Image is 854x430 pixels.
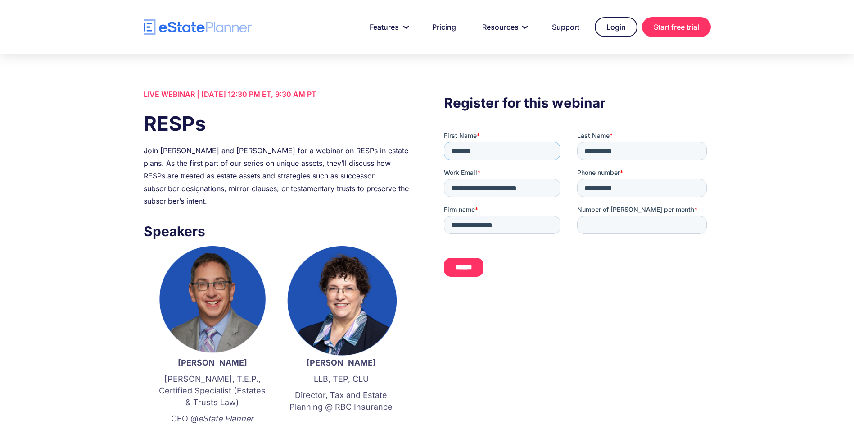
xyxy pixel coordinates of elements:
[144,110,410,137] h1: RESPs
[307,358,376,367] strong: [PERSON_NAME]
[421,18,467,36] a: Pricing
[444,92,710,113] h3: Register for this webinar
[286,417,397,429] p: ‍
[595,17,637,37] a: Login
[144,144,410,207] div: Join [PERSON_NAME] and [PERSON_NAME] for a webinar on RESPs in estate plans. As the first part of...
[444,131,710,293] iframe: Form 0
[286,389,397,413] p: Director, Tax and Estate Planning @ RBC Insurance
[471,18,537,36] a: Resources
[286,373,397,385] p: LLB, TEP, CLU
[541,18,590,36] a: Support
[178,358,247,367] strong: [PERSON_NAME]
[359,18,417,36] a: Features
[642,17,711,37] a: Start free trial
[157,413,268,425] p: CEO @
[144,221,410,242] h3: Speakers
[198,414,253,423] em: eState Planner
[144,88,410,101] div: LIVE WEBINAR | [DATE] 12:30 PM ET, 9:30 AM PT
[144,19,252,35] a: home
[157,373,268,408] p: [PERSON_NAME], T.E.P., Certified Specialist (Estates & Trusts Law)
